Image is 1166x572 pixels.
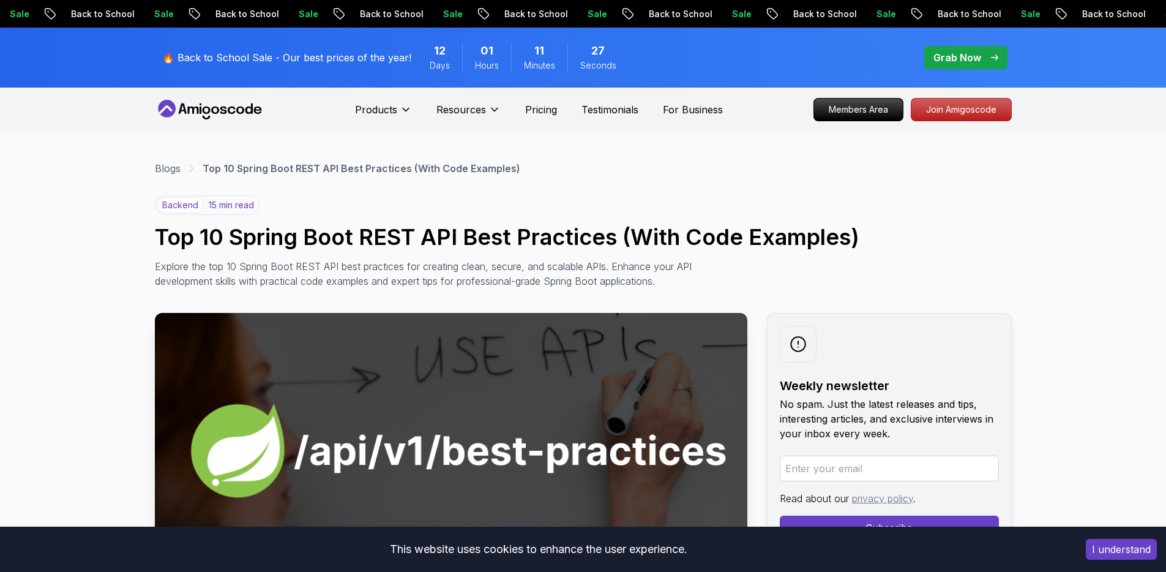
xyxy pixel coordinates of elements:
p: Sale [744,8,783,20]
input: Enter your email [780,456,999,481]
p: 🔥 Back to School Sale - Our best prices of the year! [162,50,411,65]
p: Resources [436,102,486,117]
p: Sale [1033,8,1072,20]
p: Sale [600,8,639,20]
span: 12 Days [434,42,446,59]
a: Members Area [813,98,903,121]
h1: Top 10 Spring Boot REST API Best Practices (With Code Examples) [155,225,1012,249]
p: No spam. Just the latest releases and tips, interesting articles, and exclusive interviews in you... [780,397,999,441]
p: Top 10 Spring Boot REST API Best Practices (With Code Examples) [203,161,520,176]
p: Sale [455,8,495,20]
p: Grab Now [933,50,981,65]
div: This website uses cookies to enhance the user experience. [9,536,1067,563]
p: Back to School [805,8,889,20]
a: privacy policy [852,492,913,505]
a: Pricing [525,102,557,117]
span: 1 Hours [480,42,493,59]
p: Back to School [372,8,455,20]
p: Back to School [517,8,600,20]
p: backend [157,197,204,213]
p: Back to School [228,8,311,20]
p: Explore the top 10 Spring Boot REST API best practices for creating clean, secure, and scalable A... [155,259,703,288]
p: Read about our . [780,491,999,506]
p: Back to School [661,8,744,20]
button: Resources [436,102,501,127]
a: Testimonials [581,102,638,117]
span: Hours [475,59,499,72]
p: Products [355,102,397,117]
a: Blogs [155,161,181,176]
p: Join Amigoscode [911,99,1011,121]
span: 11 Minutes [534,42,544,59]
button: Accept cookies [1086,539,1157,560]
span: Days [430,59,450,72]
span: Minutes [524,59,555,72]
p: Sale [889,8,928,20]
span: Seconds [580,59,616,72]
p: 15 min read [209,199,254,211]
h2: Weekly newsletter [780,377,999,394]
button: Subscribe [780,516,999,540]
a: For Business [663,102,723,117]
p: Sale [22,8,61,20]
p: Back to School [83,8,166,20]
p: Sale [166,8,206,20]
a: Join Amigoscode [911,98,1012,121]
p: Back to School [950,8,1033,20]
p: Sale [311,8,350,20]
p: Members Area [814,99,903,121]
span: 27 Seconds [591,42,605,59]
button: Products [355,102,412,127]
